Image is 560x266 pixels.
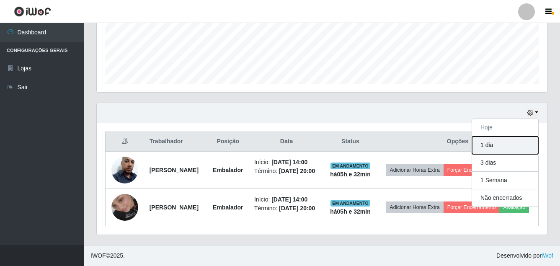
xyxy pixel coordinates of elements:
li: Término: [254,204,319,213]
button: Adicionar Horas Extra [386,201,444,213]
button: Não encerrados [472,189,538,207]
time: [DATE] 20:00 [279,205,315,212]
span: Desenvolvido por [496,251,553,260]
strong: há 05 h e 32 min [330,171,371,178]
span: EM ANDAMENTO [330,163,370,169]
li: Término: [254,167,319,176]
th: Data [249,132,324,152]
button: Forçar Encerramento [444,164,500,176]
strong: Embalador [213,204,243,211]
button: 1 dia [472,137,538,154]
strong: [PERSON_NAME] [150,167,199,173]
button: 3 dias [472,154,538,172]
li: Início: [254,158,319,167]
button: Avaliação [499,201,529,213]
img: 1745793210220.jpeg [111,183,138,231]
a: iWof [542,252,553,259]
th: Status [324,132,377,152]
button: Adicionar Horas Extra [386,164,444,176]
li: Início: [254,195,319,204]
strong: Embalador [213,167,243,173]
strong: [PERSON_NAME] [150,204,199,211]
time: [DATE] 20:00 [279,168,315,174]
button: Hoje [472,119,538,137]
img: CoreUI Logo [14,6,51,17]
strong: há 05 h e 32 min [330,208,371,215]
time: [DATE] 14:00 [271,159,307,165]
span: IWOF [90,252,106,259]
button: 1 Semana [472,172,538,189]
img: 1740359747198.jpeg [111,146,138,194]
th: Trabalhador [145,132,207,152]
th: Posição [207,132,249,152]
span: EM ANDAMENTO [330,200,370,207]
span: © 2025 . [90,251,125,260]
button: Forçar Encerramento [444,201,500,213]
th: Opções [377,132,539,152]
time: [DATE] 14:00 [271,196,307,203]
